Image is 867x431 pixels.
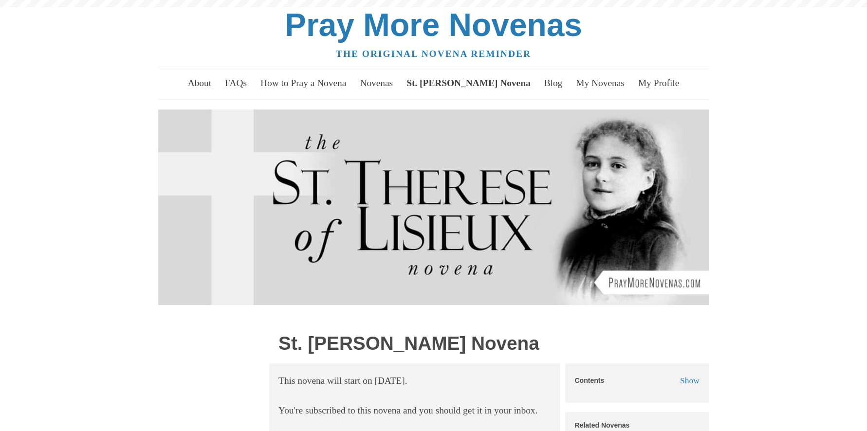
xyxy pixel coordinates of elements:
[285,7,582,43] a: Pray More Novenas
[632,70,685,97] a: My Profile
[571,70,630,97] a: My Novenas
[158,109,709,305] img: Join in praying the St. Therese Novena
[336,49,531,59] a: The original novena reminder
[401,70,536,97] a: St. [PERSON_NAME] Novena
[255,70,352,97] a: How to Pray a Novena
[182,70,217,97] a: About
[278,403,551,419] p: You're subscribed to this novena and you should get it in your inbox.
[680,376,700,386] span: Show
[538,70,568,97] a: Blog
[354,70,399,97] a: Novenas
[220,70,253,97] a: FAQs
[575,422,700,429] h5: Related Novenas
[575,377,605,384] h5: Contents
[278,373,551,389] p: This novena will start on [DATE].
[278,333,551,354] h1: St. [PERSON_NAME] Novena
